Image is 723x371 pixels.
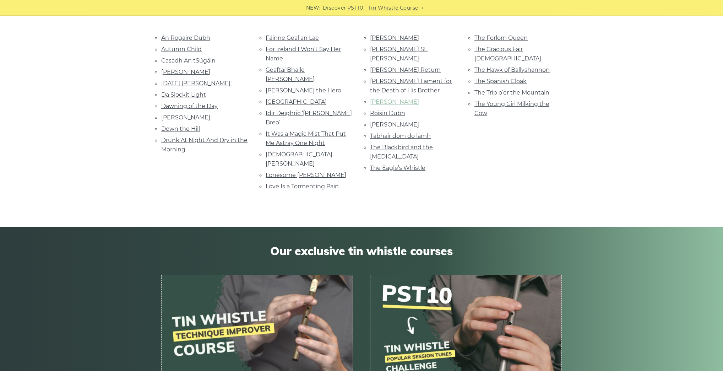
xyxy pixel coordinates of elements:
[266,110,352,126] a: Idir Deighric ‘[PERSON_NAME] Breo’
[266,34,319,41] a: Fáinne Geal an Lae
[161,114,210,121] a: [PERSON_NAME]
[266,172,346,178] a: Lonesome [PERSON_NAME]
[161,137,248,153] a: Drunk At Night And Dry in the Morning
[161,69,210,75] a: [PERSON_NAME]
[474,34,528,41] a: The Forlorn Queen
[370,121,419,128] a: [PERSON_NAME]
[161,125,200,132] a: Down the Hill
[266,151,332,167] a: [DEMOGRAPHIC_DATA] [PERSON_NAME]
[474,89,549,96] a: The Trip o’er the Mountain
[266,87,341,94] a: [PERSON_NAME] the Hero
[370,34,419,41] a: [PERSON_NAME]
[370,133,431,139] a: Tabhair dom do lámh
[266,130,346,146] a: It Was a Magic Mist That Put Me Astray One Night
[266,66,315,82] a: Geaftaí Bhaile [PERSON_NAME]
[474,66,550,73] a: The Hawk of Ballyshannon
[474,78,527,85] a: The Spanish Cloak
[370,98,419,105] a: [PERSON_NAME]
[474,101,549,117] a: The Young Girl Milking the Cow
[161,57,216,64] a: Casadh An tSúgáin
[370,110,405,117] a: Roisin Dubh
[161,244,562,258] span: Our exclusive tin whistle courses
[323,4,346,12] span: Discover
[370,165,425,171] a: The Eagle’s Whistle
[161,80,232,87] a: [DATE] [PERSON_NAME]’
[266,183,339,190] a: Love Is a Tormenting Pain
[370,66,441,73] a: [PERSON_NAME] Return
[370,144,433,160] a: The Blackbird and the [MEDICAL_DATA]
[266,98,327,105] a: [GEOGRAPHIC_DATA]
[161,103,218,109] a: Dawning of the Day
[161,34,210,41] a: An Rogaire Dubh
[370,78,452,94] a: [PERSON_NAME] Lament for the Death of His Brother
[306,4,321,12] span: NEW:
[370,46,428,62] a: [PERSON_NAME] St. [PERSON_NAME]
[266,46,341,62] a: For Ireland I Won’t Say Her Name
[474,46,541,62] a: The Gracious Fair [DEMOGRAPHIC_DATA]
[161,46,202,53] a: Autumn Child
[161,91,206,98] a: Da Slockit Light
[347,4,418,12] a: PST10 - Tin Whistle Course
